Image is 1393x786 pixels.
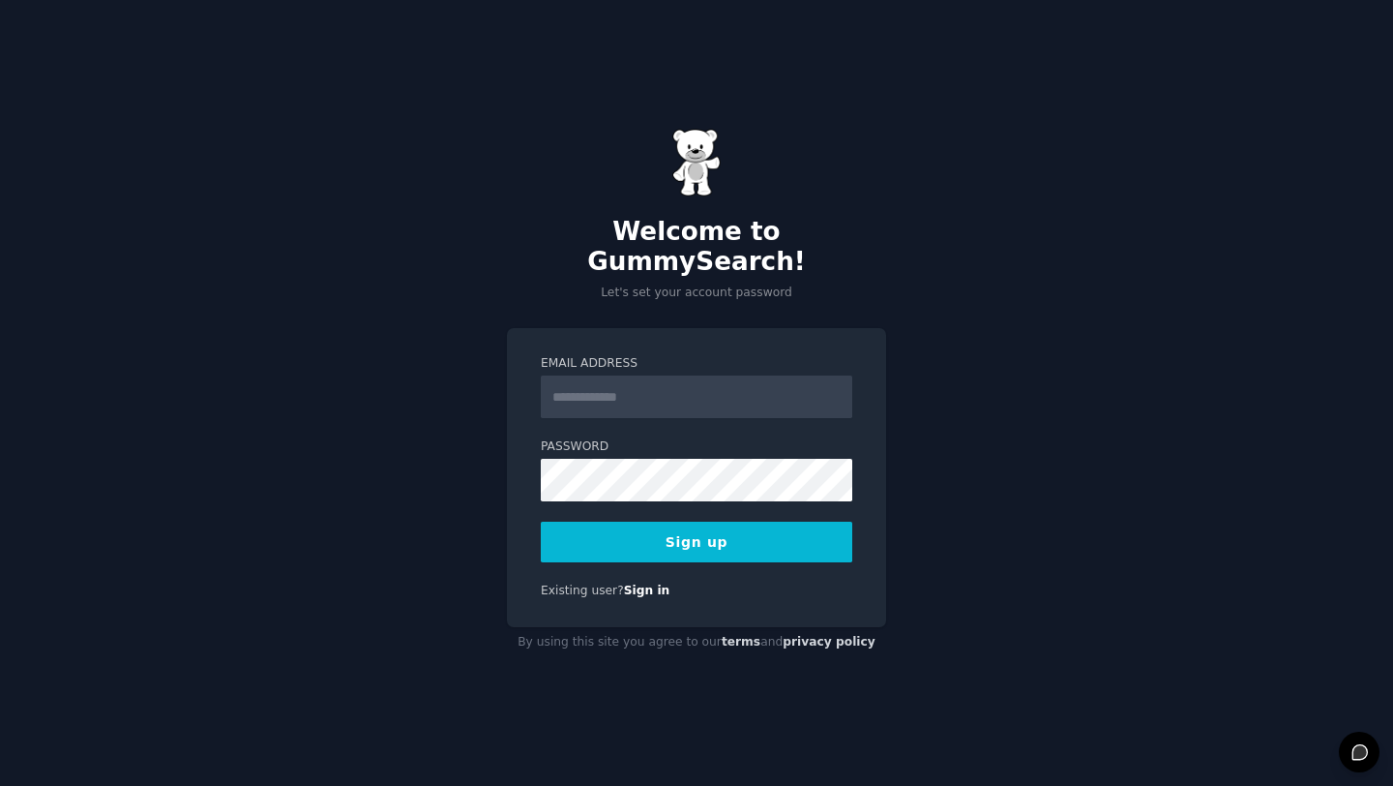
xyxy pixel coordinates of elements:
img: Gummy Bear [672,129,721,196]
label: Email Address [541,355,852,373]
h2: Welcome to GummySearch! [507,217,886,278]
a: terms [722,635,760,649]
a: privacy policy [783,635,875,649]
a: Sign in [624,584,670,597]
div: By using this site you agree to our and [507,627,886,658]
span: Existing user? [541,584,624,597]
p: Let's set your account password [507,285,886,302]
button: Sign up [541,522,852,562]
label: Password [541,438,852,456]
